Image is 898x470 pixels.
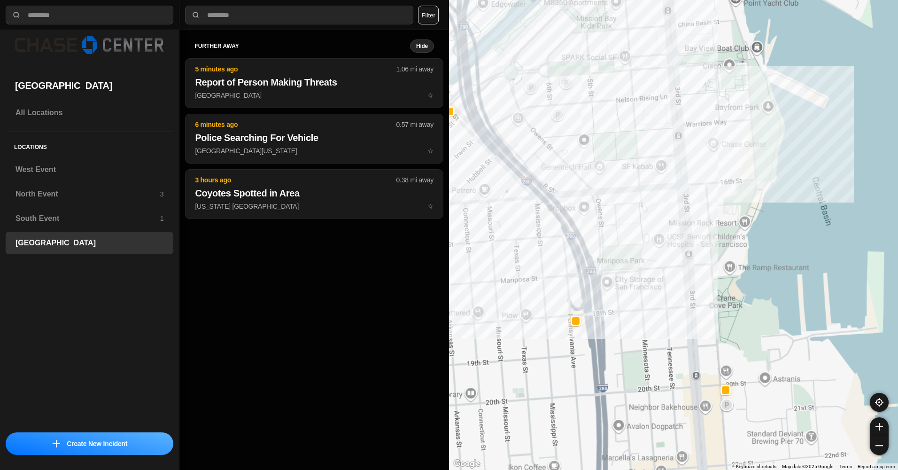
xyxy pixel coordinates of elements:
[160,214,164,223] p: 1
[427,147,434,155] span: star
[427,92,434,99] span: star
[195,120,396,129] p: 6 minutes ago
[185,169,443,219] button: 3 hours ago0.38 mi awayCoyotes Spotted in Area[US_STATE] [GEOGRAPHIC_DATA]star
[416,42,428,50] small: Hide
[195,202,434,211] p: [US_STATE] [GEOGRAPHIC_DATA]
[736,463,776,470] button: Keyboard shortcuts
[875,423,883,431] img: zoom-in
[191,10,201,20] img: search
[396,64,434,74] p: 1.06 mi away
[6,232,173,254] a: [GEOGRAPHIC_DATA]
[6,132,173,158] h5: Locations
[185,202,443,210] a: 3 hours ago0.38 mi awayCoyotes Spotted in Area[US_STATE] [GEOGRAPHIC_DATA]star
[410,39,434,53] button: Hide
[396,120,434,129] p: 0.57 mi away
[15,164,163,175] h3: West Event
[15,237,163,249] h3: [GEOGRAPHIC_DATA]
[875,398,883,407] img: recenter
[870,417,889,436] button: zoom-in
[194,42,410,50] h5: further away
[6,207,173,230] a: South Event1
[6,158,173,181] a: West Event
[15,213,160,224] h3: South Event
[418,6,439,24] button: Filter
[427,203,434,210] span: star
[160,189,164,199] p: 3
[782,464,833,469] span: Map data ©2025 Google
[870,436,889,455] button: zoom-out
[53,440,60,447] img: icon
[195,175,396,185] p: 3 hours ago
[15,188,160,200] h3: North Event
[15,79,164,92] h2: [GEOGRAPHIC_DATA]
[195,146,434,156] p: [GEOGRAPHIC_DATA][US_STATE]
[875,442,883,449] img: zoom-out
[67,439,127,448] p: Create New Incident
[839,464,852,469] a: Terms (opens in new tab)
[12,10,21,20] img: search
[6,432,173,455] button: iconCreate New Incident
[858,464,895,469] a: Report a map error
[185,91,443,99] a: 5 minutes ago1.06 mi awayReport of Person Making Threats[GEOGRAPHIC_DATA]star
[195,131,434,144] h2: Police Searching For Vehicle
[185,147,443,155] a: 6 minutes ago0.57 mi awayPolice Searching For Vehicle[GEOGRAPHIC_DATA][US_STATE]star
[451,458,482,470] img: Google
[6,102,173,124] a: All Locations
[185,58,443,108] button: 5 minutes ago1.06 mi awayReport of Person Making Threats[GEOGRAPHIC_DATA]star
[451,458,482,470] a: Open this area in Google Maps (opens a new window)
[15,36,164,54] img: logo
[185,114,443,164] button: 6 minutes ago0.57 mi awayPolice Searching For Vehicle[GEOGRAPHIC_DATA][US_STATE]star
[195,64,396,74] p: 5 minutes ago
[15,107,163,118] h3: All Locations
[195,76,434,89] h2: Report of Person Making Threats
[195,187,434,200] h2: Coyotes Spotted in Area
[396,175,434,185] p: 0.38 mi away
[6,183,173,205] a: North Event3
[870,393,889,412] button: recenter
[195,91,434,100] p: [GEOGRAPHIC_DATA]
